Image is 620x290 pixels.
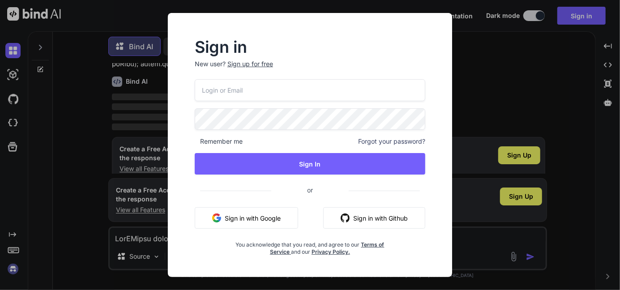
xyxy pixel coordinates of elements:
span: Remember me [195,137,243,146]
span: or [271,179,349,201]
span: Forgot your password? [358,137,425,146]
p: New user? [195,60,425,79]
div: Sign up for free [227,60,273,68]
button: Sign in with Google [195,207,298,229]
img: github [341,213,350,222]
button: Sign in with Github [323,207,425,229]
h2: Sign in [195,40,425,54]
input: Login or Email [195,79,425,101]
img: google [212,213,221,222]
a: Terms of Service [270,241,385,255]
div: You acknowledge that you read, and agree to our and our [233,236,387,256]
a: Privacy Policy. [312,248,350,255]
button: Sign In [195,153,425,175]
